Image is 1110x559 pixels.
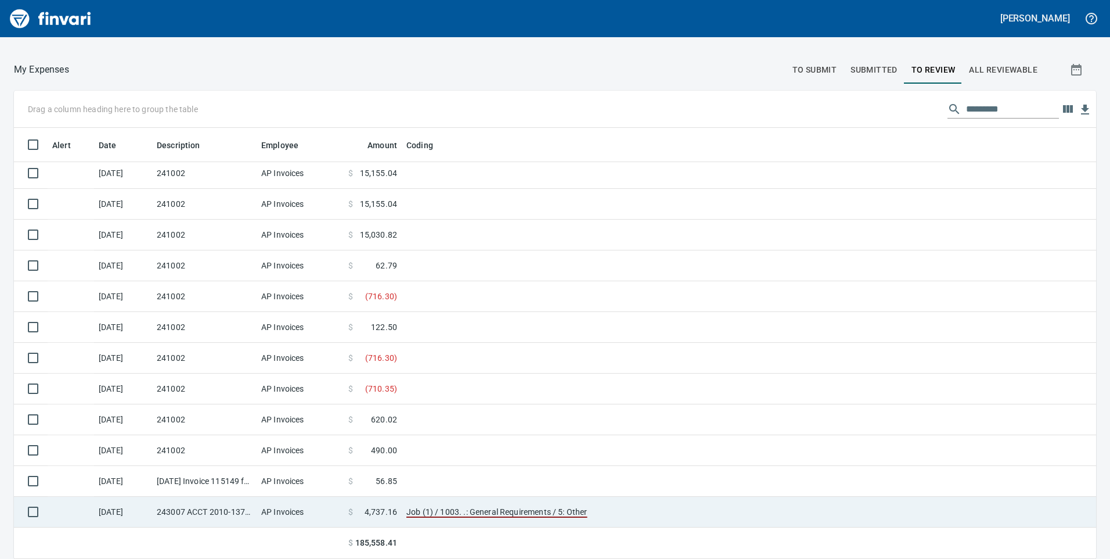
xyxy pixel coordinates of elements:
button: [PERSON_NAME] [997,9,1073,27]
span: 15,030.82 [360,229,397,241]
span: To Submit [792,63,837,77]
button: Choose columns to display [1059,101,1076,118]
p: My Expenses [14,63,69,77]
td: [DATE] [94,189,152,220]
span: 4,737.16 [365,506,397,518]
td: AP Invoices [257,158,344,189]
img: Finvari [7,5,94,33]
span: $ [348,506,353,518]
span: Coding [406,138,448,152]
span: Description [157,138,215,152]
td: AP Invoices [257,404,344,435]
td: 241002 [152,343,257,374]
td: [DATE] [94,374,152,404]
td: AP Invoices [257,343,344,374]
td: [DATE] [94,435,152,466]
td: AP Invoices [257,312,344,343]
span: 62.79 [376,260,397,271]
td: 241002 [152,158,257,189]
span: Description [157,138,200,152]
span: ( 710.35 ) [365,383,397,395]
td: [DATE] [94,312,152,343]
td: [DATE] [94,281,152,312]
td: 241002 [152,189,257,220]
td: [DATE] [94,220,152,250]
span: ( 716.30 ) [365,352,397,364]
td: [DATE] [94,497,152,528]
span: 15,155.04 [360,167,397,179]
td: 243007 ACCT 2010-1375781 [152,497,257,528]
span: Date [99,138,132,152]
span: $ [348,414,353,425]
td: 241002 [152,312,257,343]
span: Alert [52,138,86,152]
td: 241002 [152,404,257,435]
span: All Reviewable [969,63,1037,77]
span: $ [348,198,353,210]
td: AP Invoices [257,466,344,497]
span: 15,155.04 [360,198,397,210]
span: Employee [261,138,298,152]
span: Submitted [850,63,898,77]
td: AP Invoices [257,374,344,404]
span: $ [348,445,353,456]
span: $ [348,291,353,302]
td: 241002 [152,220,257,250]
td: [DATE] [94,158,152,189]
td: [DATE] [94,404,152,435]
span: 490.00 [371,445,397,456]
p: Drag a column heading here to group the table [28,103,198,115]
td: AP Invoices [257,220,344,250]
span: To Review [911,63,956,77]
span: Coding [406,138,433,152]
td: AP Invoices [257,189,344,220]
h5: [PERSON_NAME] [1000,12,1070,24]
td: AP Invoices [257,281,344,312]
span: 185,558.41 [355,537,397,549]
span: $ [348,383,353,395]
span: $ [348,537,353,549]
span: $ [348,167,353,179]
span: $ [348,352,353,364]
td: 241002 [152,250,257,281]
span: $ [348,321,353,333]
td: 241002 [152,435,257,466]
span: Alert [52,138,71,152]
td: 241002 [152,374,257,404]
span: $ [348,260,353,271]
td: AP Invoices [257,497,344,528]
td: [DATE] [94,466,152,497]
td: Job (1) / 1003. .: General Requirements / 5: Other [402,497,692,528]
nav: breadcrumb [14,63,69,77]
span: 620.02 [371,414,397,425]
td: [DATE] [94,343,152,374]
span: Amount [352,138,397,152]
td: AP Invoices [257,250,344,281]
span: Amount [367,138,397,152]
button: Show transactions within a particular date range [1059,56,1096,84]
button: Download table [1076,101,1094,119]
td: [DATE] Invoice 115149 from Signs And More (1-10948) [152,466,257,497]
span: 122.50 [371,321,397,333]
span: $ [348,229,353,241]
span: 56.85 [376,475,397,487]
td: [DATE] [94,250,152,281]
span: ( 716.30 ) [365,291,397,302]
td: AP Invoices [257,435,344,466]
span: $ [348,475,353,487]
span: Date [99,138,117,152]
span: Employee [261,138,313,152]
td: 241002 [152,281,257,312]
